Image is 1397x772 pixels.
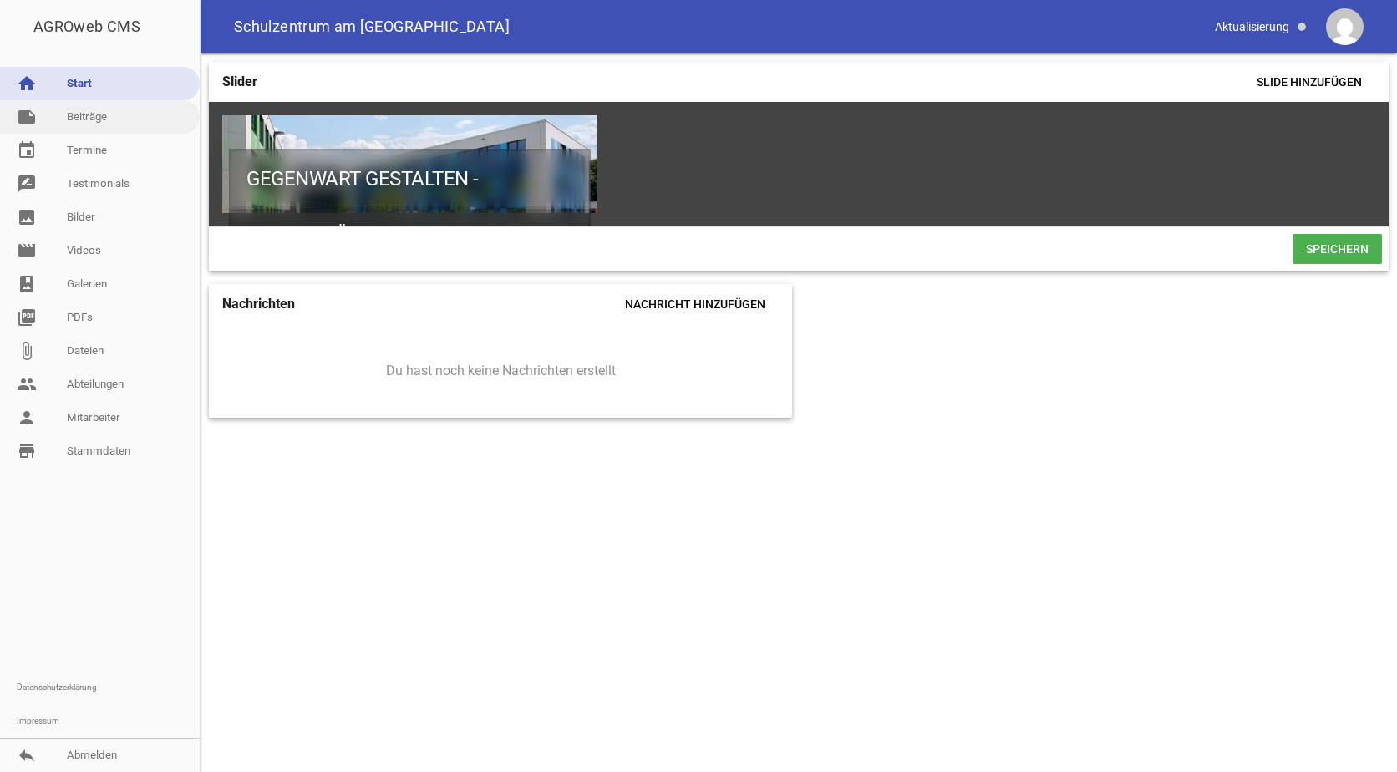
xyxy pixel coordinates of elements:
i: rate_review [17,174,37,194]
h4: Slider [222,69,257,95]
i: person [17,408,37,428]
i: people [17,374,37,394]
h2: ZUKUNFT ERÖFFNEN! [229,209,591,258]
span: Slide hinzufügen [1243,67,1375,97]
i: store_mall_directory [17,441,37,461]
i: picture_as_pdf [17,307,37,328]
i: movie [17,241,37,261]
i: reply [17,745,37,765]
span: Du hast noch keine Nachrichten erstellt [386,363,616,379]
i: image [17,207,37,227]
i: event [17,140,37,160]
span: Schulzentrum am [GEOGRAPHIC_DATA] [234,19,510,34]
i: home [17,74,37,94]
i: photo_album [17,274,37,294]
span: Nachricht hinzufügen [612,289,779,319]
span: Speichern [1293,234,1382,264]
h4: Nachrichten [222,291,295,317]
h1: GEGENWART GESTALTEN - [229,149,591,209]
i: note [17,107,37,127]
i: attach_file [17,341,37,361]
